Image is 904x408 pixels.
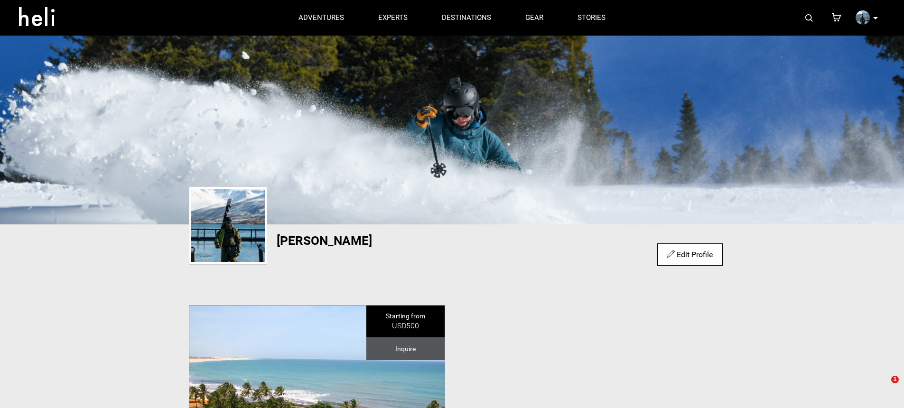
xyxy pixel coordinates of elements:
[298,13,344,23] p: adventures
[872,376,895,399] iframe: Intercom live chat
[856,10,870,25] img: profile_pic_8ca20cdc9a6f1675d636b7bd7df69e38.png
[442,13,491,23] p: destinations
[805,14,813,22] img: search-bar-icon.svg
[191,189,265,262] img: profile_pic_8ca20cdc9a6f1675d636b7bd7df69e38.png
[667,250,712,259] a: Edit Profile
[891,376,899,383] span: 1
[277,234,542,247] h1: [PERSON_NAME]
[378,13,408,23] p: experts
